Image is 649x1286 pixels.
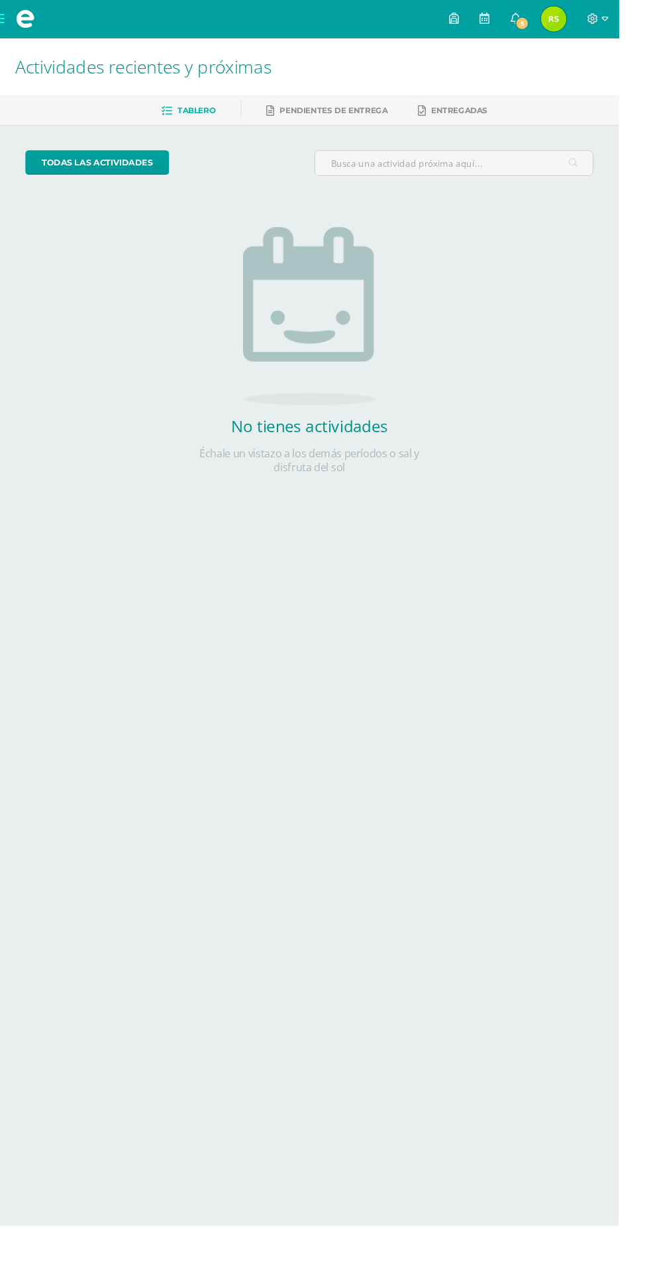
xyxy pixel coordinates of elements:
[192,436,457,458] h2: No tienes actividades
[26,158,177,183] a: todas las Actividades
[279,105,407,126] a: Pendientes de entrega
[192,469,457,498] p: Échale un vistazo a los demás períodos o sal y disfruta del sol
[438,105,511,126] a: Entregadas
[170,105,226,126] a: Tablero
[186,111,226,120] span: Tablero
[452,111,511,120] span: Entregadas
[540,17,555,32] span: 5
[16,57,285,82] span: Actividades recientes y próximas
[568,7,594,33] img: 40ba22f16ea8f5f1325d4f40f26342e8.png
[330,158,622,184] input: Busca una actividad próxima aquí...
[255,238,394,425] img: no_activities.png
[293,111,407,120] span: Pendientes de entrega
